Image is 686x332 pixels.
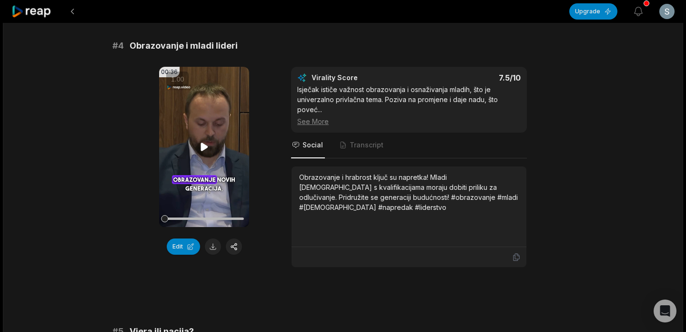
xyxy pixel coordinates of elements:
span: Transcript [350,140,383,150]
nav: Tabs [291,133,527,158]
div: Isječak ističe važnost obrazovanja i osnaživanja mladih, što je univerzalno privlačna tema. Poziv... [297,84,521,126]
div: Open Intercom Messenger [654,300,676,322]
span: Social [303,140,323,150]
button: Edit [167,239,200,255]
video: Your browser does not support mp4 format. [159,67,249,227]
div: See More [297,116,521,126]
div: Obrazovanje i hrabrost ključ su napretka! Mladi [DEMOGRAPHIC_DATA] s kvalifikacijama moraju dobit... [299,172,519,212]
div: Virality Score [312,73,414,83]
button: Upgrade [569,3,617,20]
div: 7.5 /10 [419,73,521,83]
span: # 4 [112,39,124,52]
span: Obrazovanje i mladi lideri [130,39,238,52]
